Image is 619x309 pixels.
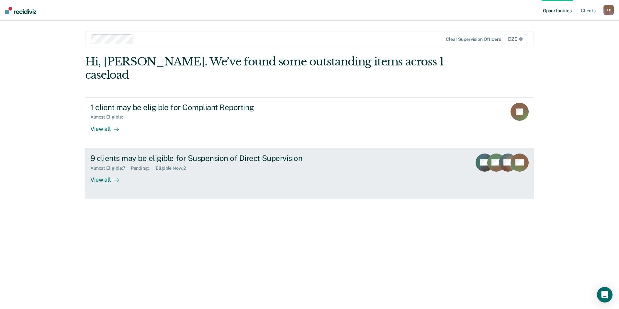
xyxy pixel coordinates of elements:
[85,97,534,148] a: 1 client may be eligible for Compliant ReportingAlmost Eligible:1View all
[85,148,534,199] a: 9 clients may be eligible for Suspension of Direct SupervisionAlmost Eligible:7Pending:1Eligible ...
[90,154,318,163] div: 9 clients may be eligible for Suspension of Direct Supervision
[90,171,127,183] div: View all
[85,55,444,82] div: Hi, [PERSON_NAME]. We’ve found some outstanding items across 1 caseload
[156,166,191,171] div: Eligible Now : 2
[603,5,614,15] div: A P
[90,120,127,132] div: View all
[5,7,36,14] img: Recidiviz
[603,5,614,15] button: AP
[90,103,318,112] div: 1 client may be eligible for Compliant Reporting
[504,34,527,44] span: D20
[446,37,501,42] div: Clear supervision officers
[90,166,131,171] div: Almost Eligible : 7
[131,166,156,171] div: Pending : 1
[597,287,613,303] div: Open Intercom Messenger
[90,114,130,120] div: Almost Eligible : 1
